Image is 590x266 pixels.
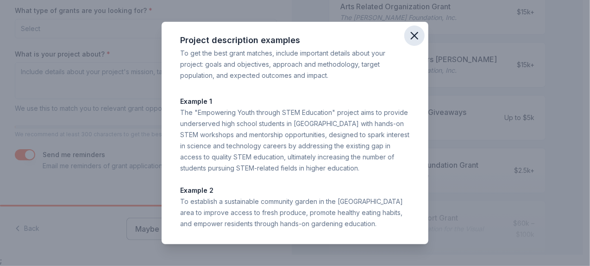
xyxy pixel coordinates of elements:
p: Example 2 [180,185,410,196]
div: Project description examples [180,33,410,48]
div: The "Empowering Youth through STEM Education" project aims to provide underserved high school stu... [180,107,410,174]
p: Example 1 [180,96,410,107]
div: To get the best grant matches, include important details about your project: goals and objectives... [180,48,410,81]
div: To establish a sustainable community garden in the [GEOGRAPHIC_DATA] area to improve access to fr... [180,196,410,229]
